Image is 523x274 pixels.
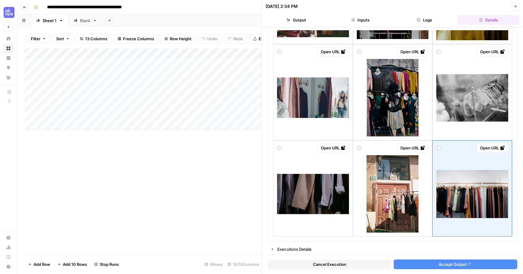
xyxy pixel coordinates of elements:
a: Browse [4,44,13,53]
img: September Cohort Logo [4,7,15,18]
button: Add 10 Rows [54,259,91,269]
button: Redo [224,34,247,44]
div: Open URL [480,49,505,55]
a: Open URL [476,47,508,57]
button: 13 Columns [76,34,111,44]
button: Row Height [160,34,195,44]
button: Sort [52,34,73,44]
img: photo-1540221652346-e5dd6b50f3e7 [436,170,508,218]
button: Executions Details [268,244,517,254]
a: Opportunities [4,63,13,73]
button: Output [266,15,327,25]
span: Redo [233,36,243,42]
div: 13/13 Columns [225,259,262,269]
a: Open URL [317,47,349,57]
span: Undo [207,36,218,42]
span: Sort [56,36,64,42]
span: Stop Runs [100,261,119,267]
button: Filter [27,34,50,44]
button: Freeze Columns [114,34,158,44]
div: Executions Details [277,246,513,252]
button: Workspace: September Cohort [4,5,13,20]
a: Settings [4,233,13,243]
a: Home [4,34,13,44]
img: photo-1632773004171-02bc1c4a726a [277,174,349,214]
div: [DATE] 2:34 PM [266,3,298,9]
a: Sheet 1 [31,15,68,27]
a: Blank [68,15,102,27]
div: Open URL [400,145,425,151]
span: Row Height [170,36,192,42]
a: Open URL [397,47,428,57]
img: photo-1642437678833-c33101b4ab7e [366,155,418,233]
button: Undo [198,34,221,44]
span: Freeze Columns [123,36,154,42]
img: photo-1740989878968-6b973387726f [436,74,508,122]
span: Add 10 Rows [63,261,87,267]
div: 6 Rows [202,259,225,269]
button: Add Row [24,259,54,269]
button: Logs [394,15,455,25]
a: Usage [4,243,13,252]
a: Your Data [4,73,13,82]
img: photo-1598600815245-f806c8259e1e [366,59,418,136]
img: photo-1753161027818-28b1f73a8fdf [277,77,349,118]
button: Help + Support [4,262,13,272]
a: Learning Hub [4,252,13,262]
button: Cancel Execution [268,259,391,269]
span: Add Row [34,261,50,267]
div: Open URL [321,49,345,55]
div: Open URL [480,145,505,151]
button: Details [458,15,519,25]
span: 13 Columns [85,36,107,42]
div: Blank [80,18,90,24]
span: Filter [31,36,40,42]
a: Open URL [397,143,428,153]
button: Export CSV [249,34,284,44]
a: Open URL [476,143,508,153]
a: Open URL [317,143,349,153]
span: Accept Output [438,261,467,267]
span: Cancel Execution [313,261,346,267]
div: Sheet 1 [43,18,56,24]
button: Accept Output [394,259,517,269]
a: Insights [4,53,13,63]
button: Stop Runs [91,259,122,269]
button: Inputs [330,15,391,25]
div: Open URL [400,49,425,55]
div: Open URL [321,145,345,151]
